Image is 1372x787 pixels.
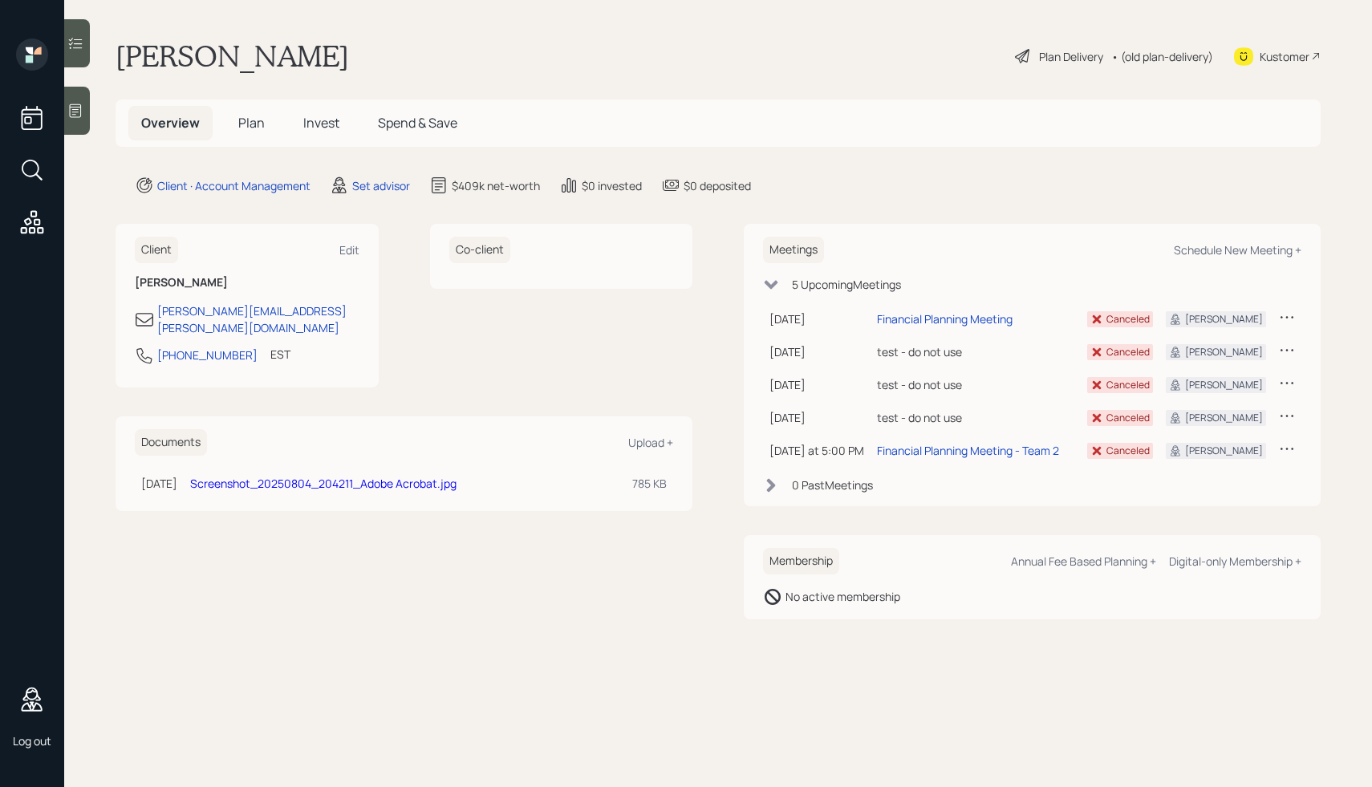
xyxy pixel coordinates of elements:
div: EST [270,346,290,363]
div: [PERSON_NAME] [1185,378,1263,392]
span: Plan [238,114,265,132]
div: [PERSON_NAME] [1185,444,1263,458]
h6: [PERSON_NAME] [135,276,359,290]
div: [PERSON_NAME] [1185,345,1263,359]
span: Spend & Save [378,114,457,132]
div: test - do not use [877,376,1074,393]
div: [PHONE_NUMBER] [157,347,258,363]
div: Canceled [1106,312,1150,327]
h6: Meetings [763,237,824,263]
div: [DATE] [141,475,177,492]
div: [PERSON_NAME] [1185,312,1263,327]
div: Canceled [1106,444,1150,458]
div: test - do not use [877,343,1074,360]
div: • (old plan-delivery) [1111,48,1213,65]
div: Canceled [1106,411,1150,425]
div: [DATE] [769,343,864,360]
div: [DATE] [769,409,864,426]
div: $0 invested [582,177,642,194]
div: $409k net-worth [452,177,540,194]
div: test - do not use [877,409,1074,426]
h6: Co-client [449,237,510,263]
div: Client · Account Management [157,177,311,194]
div: Edit [339,242,359,258]
span: Invest [303,114,339,132]
span: Overview [141,114,200,132]
div: 5 Upcoming Meeting s [792,276,901,293]
div: Upload + [628,435,673,450]
div: [DATE] [769,310,864,327]
div: Log out [13,733,51,748]
div: 785 KB [632,475,667,492]
div: [DATE] [769,376,864,393]
div: 0 Past Meeting s [792,477,873,493]
div: Kustomer [1260,48,1309,65]
h6: Client [135,237,178,263]
h1: [PERSON_NAME] [116,39,349,74]
h6: Membership [763,548,839,574]
div: Financial Planning Meeting [877,310,1013,327]
div: Financial Planning Meeting - Team 2 [877,442,1059,459]
div: $0 deposited [684,177,751,194]
div: [DATE] at 5:00 PM [769,442,864,459]
div: Schedule New Meeting + [1174,242,1301,258]
div: Canceled [1106,345,1150,359]
h6: Documents [135,429,207,456]
div: No active membership [785,588,900,605]
div: Digital-only Membership + [1169,554,1301,569]
div: [PERSON_NAME][EMAIL_ADDRESS][PERSON_NAME][DOMAIN_NAME] [157,302,359,336]
div: Annual Fee Based Planning + [1011,554,1156,569]
div: Canceled [1106,378,1150,392]
div: [PERSON_NAME] [1185,411,1263,425]
div: Set advisor [352,177,410,194]
a: Screenshot_20250804_204211_Adobe Acrobat.jpg [190,476,457,491]
div: Plan Delivery [1039,48,1103,65]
